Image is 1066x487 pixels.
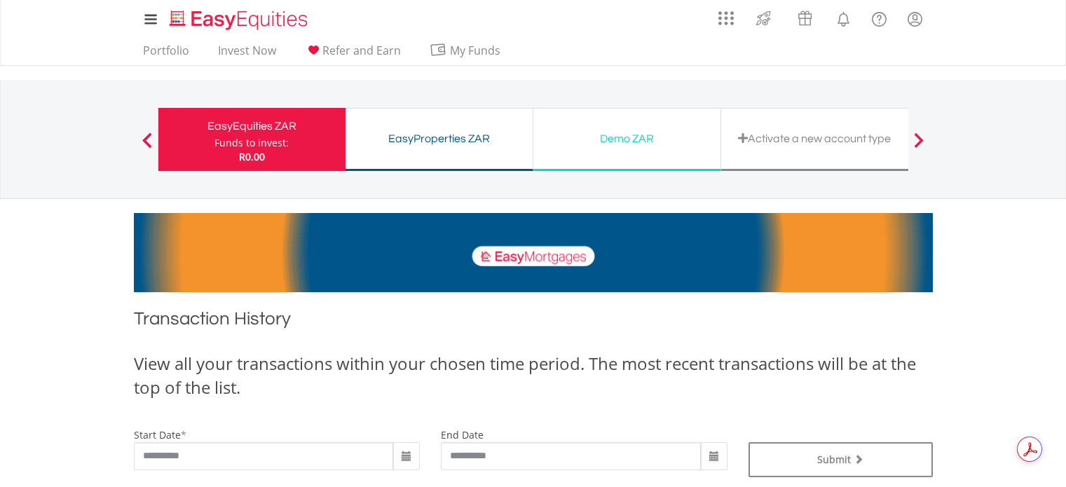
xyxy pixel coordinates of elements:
[167,8,313,32] img: EasyEquities_Logo.png
[134,428,181,441] label: start date
[749,442,933,477] button: Submit
[430,41,521,60] span: My Funds
[134,352,933,400] div: View all your transactions within your chosen time period. The most recent transactions will be a...
[214,136,289,150] div: Funds to invest:
[784,4,826,29] a: Vouchers
[134,213,933,292] img: EasyMortage Promotion Banner
[826,4,861,32] a: Notifications
[299,43,406,65] a: Refer and Earn
[167,116,337,136] div: EasyEquities ZAR
[730,129,900,149] div: Activate a new account type
[542,129,712,149] div: Demo ZAR
[137,43,195,65] a: Portfolio
[322,43,401,58] span: Refer and Earn
[897,4,933,34] a: My Profile
[164,4,313,32] a: Home page
[793,7,816,29] img: vouchers-v2.svg
[212,43,282,65] a: Invest Now
[709,4,743,26] a: AppsGrid
[354,129,524,149] div: EasyProperties ZAR
[718,11,734,26] img: grid-menu-icon.svg
[239,150,265,163] span: R0.00
[861,4,897,32] a: FAQ's and Support
[441,428,484,441] label: end date
[752,7,775,29] img: thrive-v2.svg
[134,306,933,338] h1: Transaction History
